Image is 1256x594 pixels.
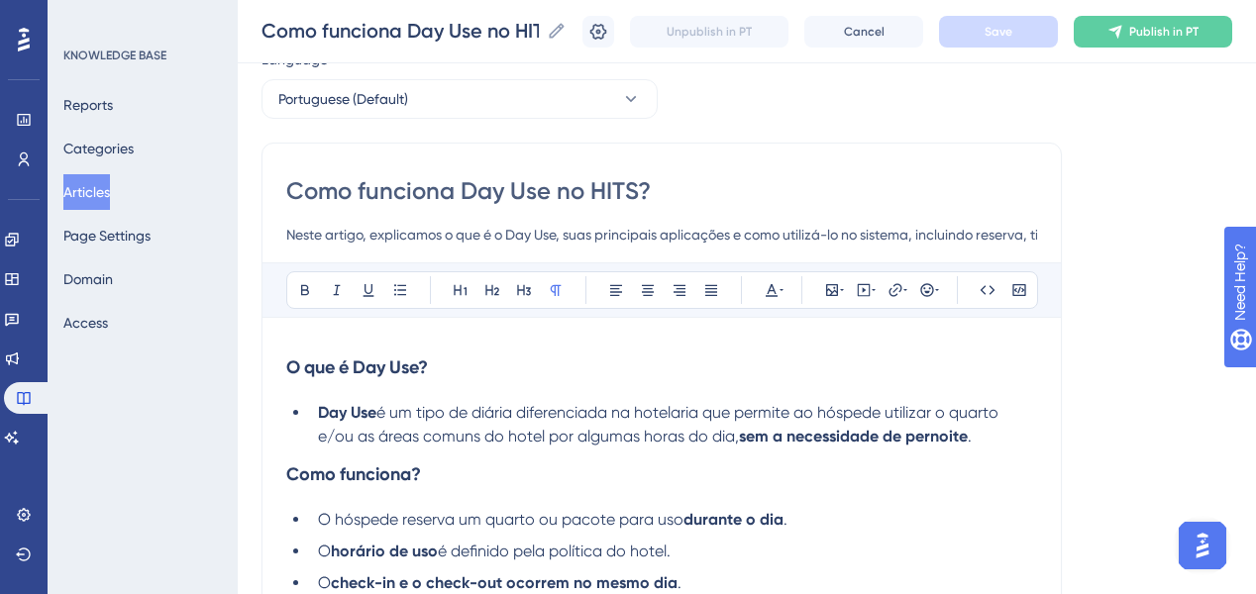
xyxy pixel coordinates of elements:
[286,175,1037,207] input: Article Title
[1129,24,1199,40] span: Publish in PT
[985,24,1012,40] span: Save
[47,5,124,29] span: Need Help?
[262,79,658,119] button: Portuguese (Default)
[262,17,539,45] input: Article Name
[844,24,885,40] span: Cancel
[63,218,151,253] button: Page Settings
[939,16,1058,48] button: Save
[63,131,134,166] button: Categories
[739,427,968,445] strong: sem a necessidade de pernoite
[683,510,784,529] strong: durante o dia
[63,305,108,341] button: Access
[331,573,678,592] strong: check-in e o check-out ocorrem no mesmo dia
[318,403,1002,445] span: é um tipo de diária diferenciada na hotelaria que permite ao hóspede utilizar o quarto e/ou as ár...
[968,427,972,445] span: .
[318,403,376,422] strong: Day Use
[678,573,681,592] span: .
[63,174,110,210] button: Articles
[63,87,113,123] button: Reports
[438,542,671,560] span: é definido pela política do hotel.
[318,510,683,529] span: O hóspede reserva um quarto ou pacote para uso
[63,48,166,63] div: KNOWLEDGE BASE
[286,223,1037,247] input: Article Description
[667,24,752,40] span: Unpublish in PT
[63,261,113,297] button: Domain
[331,542,438,560] strong: horário de uso
[286,463,421,485] strong: Como funciona?
[286,356,428,378] strong: O que é Day Use?
[630,16,788,48] button: Unpublish in PT
[318,542,331,560] span: O
[1074,16,1232,48] button: Publish in PT
[1173,516,1232,575] iframe: UserGuiding AI Assistant Launcher
[278,87,408,111] span: Portuguese (Default)
[804,16,923,48] button: Cancel
[318,573,331,592] span: O
[784,510,787,529] span: .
